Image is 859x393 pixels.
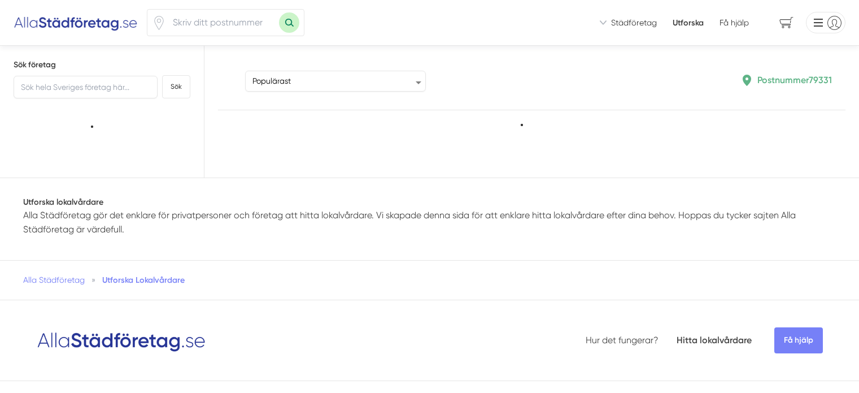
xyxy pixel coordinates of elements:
[14,76,158,98] input: Sök hela Sveriges företag här...
[152,16,166,30] svg: Pin / Karta
[91,274,95,286] span: »
[23,275,85,284] a: Alla Städföretag
[102,275,185,285] a: Utforska Lokalvårdare
[14,14,138,32] img: Alla Städföretag
[23,274,836,286] nav: Breadcrumb
[586,335,659,346] a: Hur det fungerar?
[720,17,749,28] span: Få hjälp
[23,196,836,208] h1: Utforska lokalvårdare
[673,17,704,28] a: Utforska
[37,328,206,353] img: Logotyp Alla Städföretag
[771,13,801,33] span: navigation-cart
[14,59,190,71] h5: Sök företag
[152,16,166,30] span: Klicka för att använda din position.
[23,208,836,237] p: Alla Städföretag gör det enklare för privatpersoner och företag att hitta lokalvårdare. Vi skapad...
[162,75,190,98] button: Sök
[611,17,657,28] span: Städföretag
[166,10,279,36] input: Skriv ditt postnummer
[279,12,299,33] button: Sök med postnummer
[677,335,752,346] a: Hitta lokalvårdare
[774,327,823,353] span: Få hjälp
[757,73,832,87] p: Postnummer 79331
